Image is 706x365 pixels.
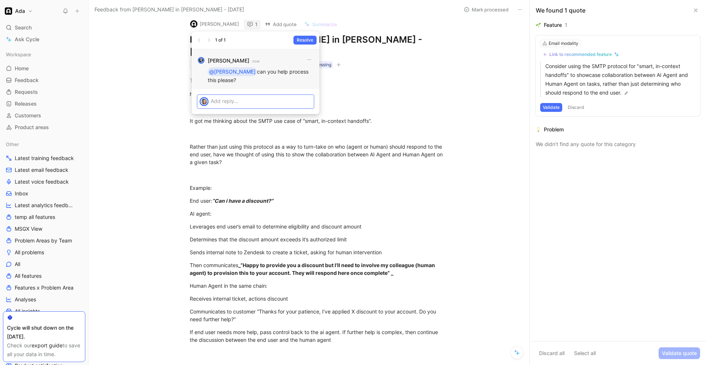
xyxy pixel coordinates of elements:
img: avatar [199,58,204,63]
img: avatar [200,98,208,105]
div: @[PERSON_NAME] [209,67,256,76]
small: now [252,58,260,64]
div: 1 of 1 [215,36,226,44]
span: Resolve [297,36,313,44]
p: can you help process this please? [208,67,314,84]
strong: [PERSON_NAME] [208,56,249,65]
button: Resolve [293,36,317,45]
